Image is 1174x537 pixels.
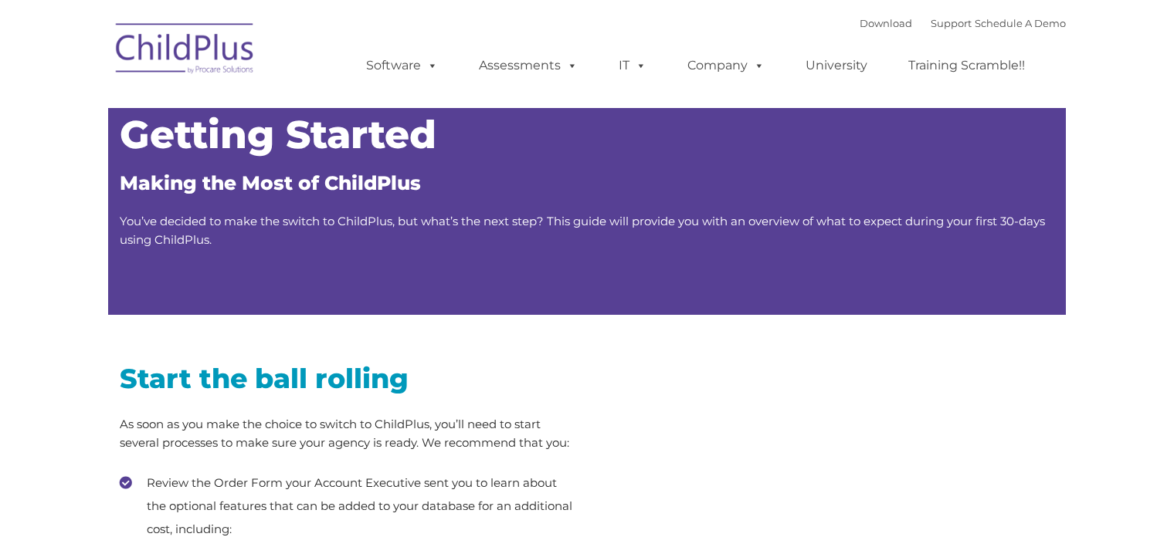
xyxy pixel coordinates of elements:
a: Assessments [463,50,593,81]
img: ChildPlus by Procare Solutions [108,12,263,89]
span: Making the Most of ChildPlus [120,171,421,194]
span: Getting Started [120,111,436,158]
a: Support [931,17,972,29]
a: Training Scramble!! [893,50,1040,81]
a: Schedule A Demo [975,17,1066,29]
a: University [790,50,883,81]
font: | [860,17,1066,29]
a: IT [603,50,662,81]
p: As soon as you make the choice to switch to ChildPlus, you’ll need to start several processes to ... [120,415,575,452]
a: Software [351,50,453,81]
a: Company [672,50,780,81]
a: Download [860,17,912,29]
h2: Start the ball rolling [120,361,575,396]
span: You’ve decided to make the switch to ChildPlus, but what’s the next step? This guide will provide... [120,214,1045,247]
